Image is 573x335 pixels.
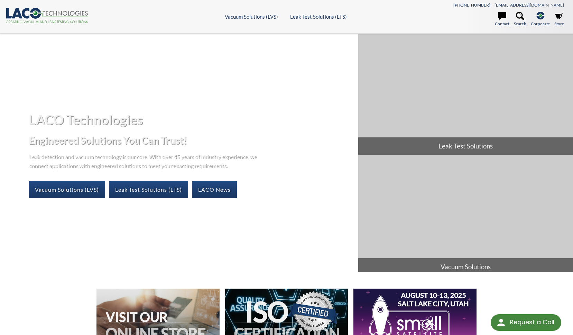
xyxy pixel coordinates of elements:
a: Contact [495,12,509,27]
a: [EMAIL_ADDRESS][DOMAIN_NAME] [495,2,564,8]
span: Vacuum Solutions [358,258,573,275]
a: Leak Test Solutions [358,34,573,155]
span: Leak Test Solutions [358,137,573,155]
a: Leak Test Solutions (LTS) [290,13,347,20]
a: [PHONE_NUMBER] [453,2,490,8]
div: Request a Call [510,314,554,330]
h1: LACO Technologies [29,111,353,128]
img: round button [496,317,507,328]
a: Leak Test Solutions (LTS) [109,181,188,198]
a: LACO News [192,181,237,198]
a: Vacuum Solutions [358,155,573,276]
span: Corporate [531,20,550,27]
a: Vacuum Solutions (LVS) [225,13,278,20]
a: Store [554,12,564,27]
div: Request a Call [491,314,561,331]
h2: Engineered Solutions You Can Trust! [29,134,353,147]
a: Vacuum Solutions (LVS) [29,181,105,198]
p: Leak detection and vacuum technology is our core. With over 45 years of industry experience, we c... [29,152,260,170]
a: Search [514,12,526,27]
